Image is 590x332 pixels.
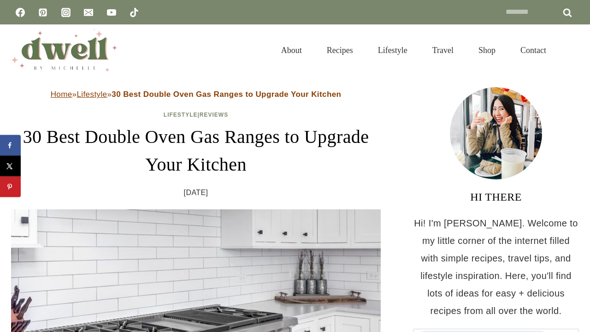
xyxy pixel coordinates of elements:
a: YouTube [102,3,121,22]
a: Lifestyle [77,90,107,99]
a: Lifestyle [164,112,198,118]
nav: Primary Navigation [269,34,559,66]
a: Reviews [200,112,228,118]
h3: HI THERE [413,189,579,205]
a: Instagram [57,3,75,22]
a: Lifestyle [366,34,420,66]
a: Pinterest [34,3,52,22]
a: Travel [420,34,466,66]
p: Hi! I'm [PERSON_NAME]. Welcome to my little corner of the internet filled with simple recipes, tr... [413,214,579,320]
a: Email [79,3,98,22]
a: Shop [466,34,508,66]
span: | [164,112,228,118]
img: DWELL by michelle [11,29,117,71]
a: TikTok [125,3,143,22]
a: About [269,34,314,66]
button: View Search Form [563,42,579,58]
a: Recipes [314,34,366,66]
strong: 30 Best Double Oven Gas Ranges to Upgrade Your Kitchen [112,90,341,99]
time: [DATE] [184,186,208,200]
a: Home [51,90,72,99]
span: » » [51,90,342,99]
h1: 30 Best Double Oven Gas Ranges to Upgrade Your Kitchen [11,123,381,178]
a: Facebook [11,3,29,22]
a: Contact [508,34,559,66]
